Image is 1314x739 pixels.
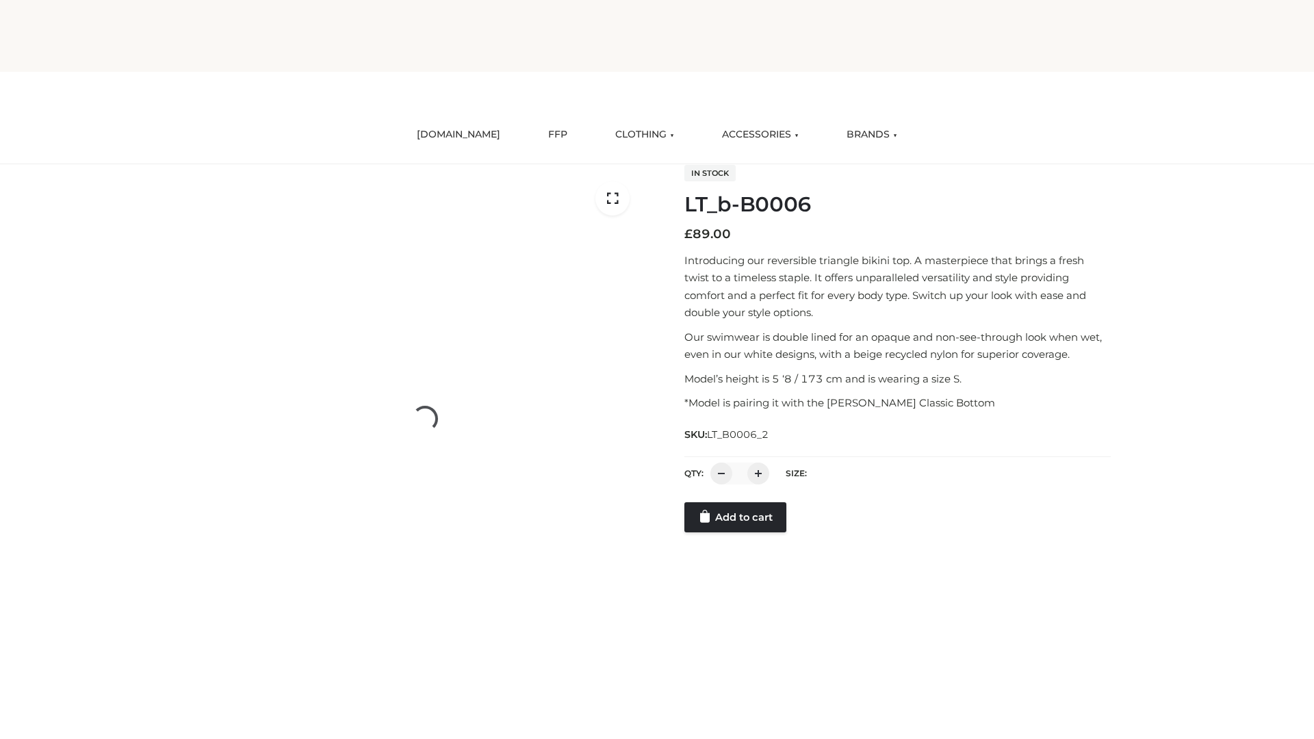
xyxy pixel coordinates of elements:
p: Our swimwear is double lined for an opaque and non-see-through look when wet, even in our white d... [684,328,1111,363]
label: Size: [786,468,807,478]
p: Model’s height is 5 ‘8 / 173 cm and is wearing a size S. [684,370,1111,388]
h1: LT_b-B0006 [684,192,1111,217]
label: QTY: [684,468,704,478]
a: BRANDS [836,120,907,150]
a: FFP [538,120,578,150]
a: ACCESSORIES [712,120,809,150]
a: CLOTHING [605,120,684,150]
p: *Model is pairing it with the [PERSON_NAME] Classic Bottom [684,394,1111,412]
a: [DOMAIN_NAME] [407,120,511,150]
span: In stock [684,165,736,181]
p: Introducing our reversible triangle bikini top. A masterpiece that brings a fresh twist to a time... [684,252,1111,322]
span: SKU: [684,426,770,443]
span: LT_B0006_2 [707,428,769,441]
span: £ [684,226,693,242]
bdi: 89.00 [684,226,731,242]
a: Add to cart [684,502,786,532]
